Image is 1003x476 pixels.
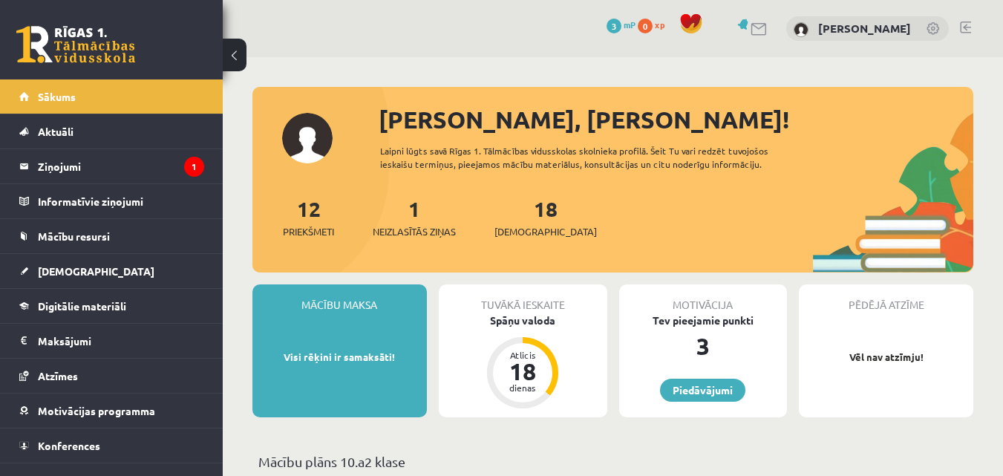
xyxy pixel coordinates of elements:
[660,379,745,402] a: Piedāvājumi
[38,299,126,313] span: Digitālie materiāli
[619,313,788,328] div: Tev pieejamie punkti
[283,195,334,239] a: 12Priekšmeti
[38,369,78,382] span: Atzīmes
[19,289,204,323] a: Digitālie materiāli
[19,394,204,428] a: Motivācijas programma
[19,254,204,288] a: [DEMOGRAPHIC_DATA]
[619,328,788,364] div: 3
[38,264,154,278] span: [DEMOGRAPHIC_DATA]
[655,19,664,30] span: xp
[379,102,973,137] div: [PERSON_NAME], [PERSON_NAME]!
[38,324,204,358] legend: Maksājumi
[38,125,73,138] span: Aktuāli
[794,22,808,37] img: Monika Rudzīte
[16,26,135,63] a: Rīgas 1. Tālmācības vidusskola
[818,21,911,36] a: [PERSON_NAME]
[19,359,204,393] a: Atzīmes
[806,350,966,365] p: Vēl nav atzīmju!
[607,19,636,30] a: 3 mP
[19,219,204,253] a: Mācību resursi
[500,359,545,383] div: 18
[38,184,204,218] legend: Informatīvie ziņojumi
[638,19,653,33] span: 0
[260,350,419,365] p: Visi rēķini ir samaksāti!
[500,351,545,359] div: Atlicis
[283,224,334,239] span: Priekšmeti
[19,149,204,183] a: Ziņojumi1
[184,157,204,177] i: 1
[19,428,204,463] a: Konferences
[439,313,607,328] div: Spāņu valoda
[619,284,788,313] div: Motivācija
[638,19,672,30] a: 0 xp
[439,284,607,313] div: Tuvākā ieskaite
[19,184,204,218] a: Informatīvie ziņojumi
[38,404,155,417] span: Motivācijas programma
[494,224,597,239] span: [DEMOGRAPHIC_DATA]
[19,79,204,114] a: Sākums
[19,114,204,149] a: Aktuāli
[494,195,597,239] a: 18[DEMOGRAPHIC_DATA]
[38,439,100,452] span: Konferences
[38,90,76,103] span: Sākums
[252,284,427,313] div: Mācību maksa
[380,144,813,171] div: Laipni lūgts savā Rīgas 1. Tālmācības vidusskolas skolnieka profilā. Šeit Tu vari redzēt tuvojošo...
[373,224,456,239] span: Neizlasītās ziņas
[38,229,110,243] span: Mācību resursi
[19,324,204,358] a: Maksājumi
[38,149,204,183] legend: Ziņojumi
[624,19,636,30] span: mP
[258,451,967,472] p: Mācību plāns 10.a2 klase
[799,284,973,313] div: Pēdējā atzīme
[500,383,545,392] div: dienas
[439,313,607,411] a: Spāņu valoda Atlicis 18 dienas
[373,195,456,239] a: 1Neizlasītās ziņas
[607,19,621,33] span: 3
